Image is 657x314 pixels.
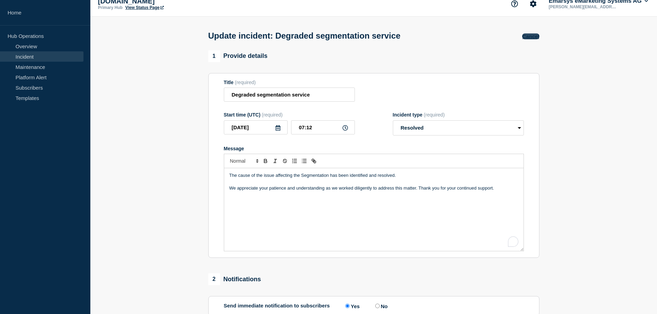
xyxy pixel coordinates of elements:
h1: Update incident: Degraded segmentation service [208,31,400,41]
div: Start time (UTC) [224,112,355,118]
span: Font size [227,157,261,165]
a: View Status Page [125,5,163,10]
input: No [375,304,380,308]
input: Title [224,88,355,102]
div: Provide details [208,50,268,62]
div: Title [224,80,355,85]
button: Toggle bulleted list [299,157,309,165]
p: We appreciate your patience and understanding as we worked diligently to address this matter. Tha... [229,185,518,191]
input: Yes [345,304,350,308]
button: Toggle bold text [261,157,270,165]
input: HH:MM [291,120,355,134]
button: Toggle ordered list [290,157,299,165]
p: Send immediate notification to subscribers [224,303,330,309]
span: 2 [208,273,220,285]
div: Send immediate notification to subscribers [224,303,524,309]
label: Yes [344,303,360,309]
span: (required) [424,112,445,118]
button: Toggle italic text [270,157,280,165]
input: YYYY-MM-DD [224,120,288,134]
p: [PERSON_NAME][EMAIL_ADDRESS][PERSON_NAME][DOMAIN_NAME] [547,4,619,9]
button: Toggle link [309,157,319,165]
div: Notifications [208,273,261,285]
label: No [374,303,388,309]
button: Cancel [522,33,539,39]
p: The cause of the issue affecting the Segmentation has been identified and resolved. [229,172,518,179]
select: Incident type [393,120,524,135]
span: (required) [262,112,283,118]
div: Message [224,146,524,151]
div: Incident type [393,112,524,118]
div: To enrich screen reader interactions, please activate Accessibility in Grammarly extension settings [224,168,524,251]
span: (required) [235,80,256,85]
span: 1 [208,50,220,62]
button: Toggle strikethrough text [280,157,290,165]
p: Primary Hub [98,5,122,10]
